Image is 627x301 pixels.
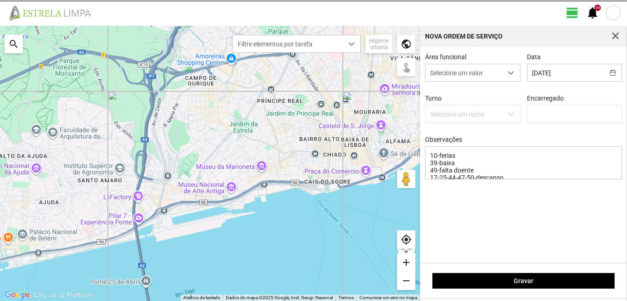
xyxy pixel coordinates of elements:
div: +9 [594,5,601,11]
span: view_day [565,6,579,20]
div: dropdown trigger [502,64,520,81]
a: Termos (abre num novo separador) [338,295,354,300]
img: Google [2,289,33,301]
label: Data [527,53,541,61]
span: notifications [586,6,599,20]
div: touch_app [397,58,415,76]
div: add [397,253,415,272]
label: Observações [425,136,462,143]
div: Higiene urbana [365,35,392,53]
a: Abrir esta área no Google Maps (abre uma nova janela) [2,289,33,301]
span: Selecione um valor [425,64,502,81]
img: file [6,5,101,21]
button: Atalhos de teclado [183,295,220,301]
div: search [5,35,23,53]
label: Encarregado [527,95,564,102]
button: Gravar [432,273,615,289]
div: public [397,35,415,53]
div: remove [397,272,415,290]
span: Gravar [437,277,610,284]
div: Nova Ordem de Serviço [425,33,503,39]
label: Área funcional [425,53,466,61]
span: Filtre elementos por tarefa [233,35,343,52]
div: dropdown trigger [343,35,361,52]
a: Comunicar um erro no mapa [359,295,417,300]
button: Arraste o Pegman para o mapa para abrir o Street View [397,170,415,188]
div: my_location [397,230,415,249]
span: Dados do mapa ©2025 Google, Inst. Geogr. Nacional [226,295,333,300]
label: Turno [425,95,442,102]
